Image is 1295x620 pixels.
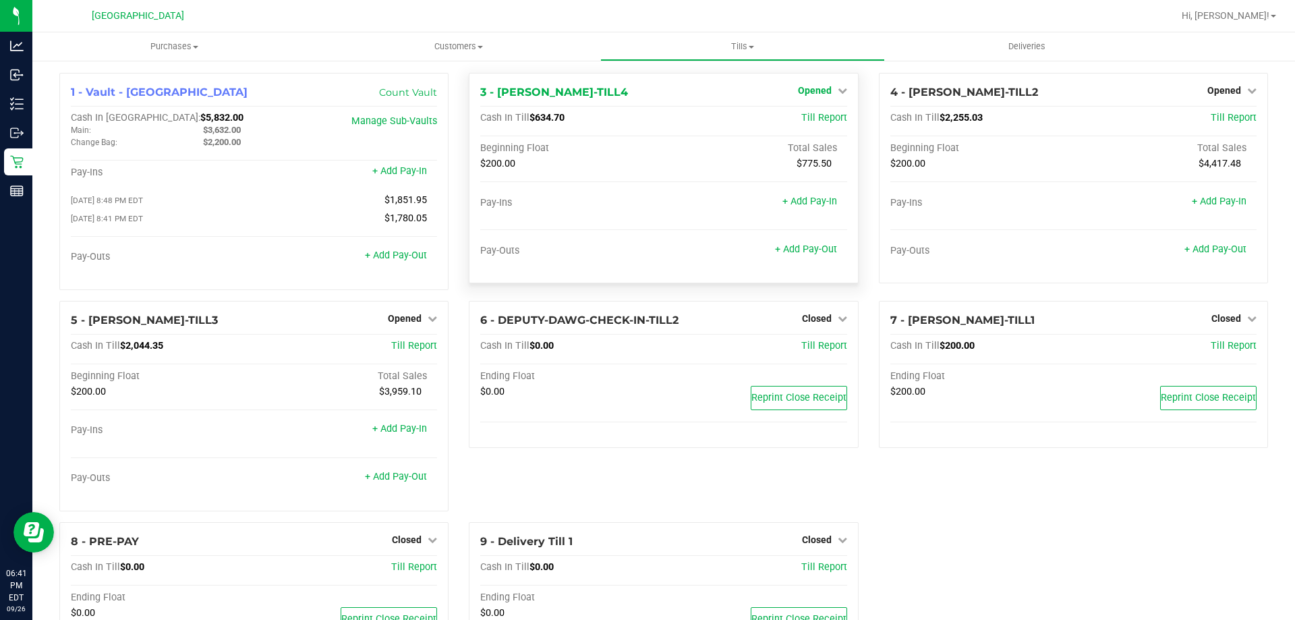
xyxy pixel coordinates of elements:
[71,535,139,548] span: 8 - PRE-PAY
[751,386,847,410] button: Reprint Close Receipt
[802,534,832,545] span: Closed
[379,86,437,98] a: Count Vault
[801,112,847,123] a: Till Report
[92,10,184,22] span: [GEOGRAPHIC_DATA]
[391,561,437,573] a: Till Report
[71,561,120,573] span: Cash In Till
[890,245,1074,257] div: Pay-Outs
[384,213,427,224] span: $1,780.05
[71,196,143,205] span: [DATE] 8:48 PM EDT
[529,561,554,573] span: $0.00
[775,244,837,255] a: + Add Pay-Out
[801,340,847,351] a: Till Report
[890,158,925,169] span: $200.00
[890,86,1038,98] span: 4 - [PERSON_NAME]-TILL2
[10,184,24,198] inline-svg: Reports
[782,196,837,207] a: + Add Pay-In
[1160,386,1257,410] button: Reprint Close Receipt
[798,85,832,96] span: Opened
[10,97,24,111] inline-svg: Inventory
[480,245,664,257] div: Pay-Outs
[890,370,1074,383] div: Ending Float
[317,40,600,53] span: Customers
[480,592,664,604] div: Ending Float
[6,567,26,604] p: 06:41 PM EDT
[203,137,241,147] span: $2,200.00
[10,39,24,53] inline-svg: Analytics
[71,314,218,327] span: 5 - [PERSON_NAME]-TILL3
[480,340,529,351] span: Cash In Till
[32,32,316,61] a: Purchases
[71,607,95,619] span: $0.00
[1211,112,1257,123] a: Till Report
[1073,142,1257,154] div: Total Sales
[71,424,254,436] div: Pay-Ins
[379,386,422,397] span: $3,959.10
[480,386,505,397] span: $0.00
[990,40,1064,53] span: Deliveries
[71,370,254,383] div: Beginning Float
[71,592,254,604] div: Ending Float
[391,340,437,351] a: Till Report
[890,340,940,351] span: Cash In Till
[13,512,54,553] iframe: Resource center
[372,165,427,177] a: + Add Pay-In
[71,167,254,179] div: Pay-Ins
[797,158,832,169] span: $775.50
[890,112,940,123] span: Cash In Till
[71,138,117,147] span: Change Bag:
[480,370,664,383] div: Ending Float
[71,340,120,351] span: Cash In Till
[801,561,847,573] a: Till Report
[71,251,254,263] div: Pay-Outs
[71,386,106,397] span: $200.00
[940,112,983,123] span: $2,255.03
[529,340,554,351] span: $0.00
[480,158,515,169] span: $200.00
[480,314,679,327] span: 6 - DEPUTY-DAWG-CHECK-IN-TILL2
[890,142,1074,154] div: Beginning Float
[365,471,427,482] a: + Add Pay-Out
[316,32,600,61] a: Customers
[1192,196,1246,207] a: + Add Pay-In
[802,313,832,324] span: Closed
[254,370,438,383] div: Total Sales
[480,112,529,123] span: Cash In Till
[10,155,24,169] inline-svg: Retail
[1207,85,1241,96] span: Opened
[372,423,427,434] a: + Add Pay-In
[1182,10,1269,21] span: Hi, [PERSON_NAME]!
[365,250,427,261] a: + Add Pay-Out
[32,40,316,53] span: Purchases
[71,214,143,223] span: [DATE] 8:41 PM EDT
[388,313,422,324] span: Opened
[351,115,437,127] a: Manage Sub-Vaults
[392,534,422,545] span: Closed
[1161,392,1256,403] span: Reprint Close Receipt
[480,561,529,573] span: Cash In Till
[10,68,24,82] inline-svg: Inbound
[890,197,1074,209] div: Pay-Ins
[71,472,254,484] div: Pay-Outs
[664,142,847,154] div: Total Sales
[1211,340,1257,351] a: Till Report
[1199,158,1241,169] span: $4,417.48
[71,86,248,98] span: 1 - Vault - [GEOGRAPHIC_DATA]
[71,112,200,123] span: Cash In [GEOGRAPHIC_DATA]:
[6,604,26,614] p: 09/26
[10,126,24,140] inline-svg: Outbound
[600,32,884,61] a: Tills
[480,607,505,619] span: $0.00
[529,112,565,123] span: $634.70
[1211,313,1241,324] span: Closed
[1184,244,1246,255] a: + Add Pay-Out
[890,314,1035,327] span: 7 - [PERSON_NAME]-TILL1
[890,386,925,397] span: $200.00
